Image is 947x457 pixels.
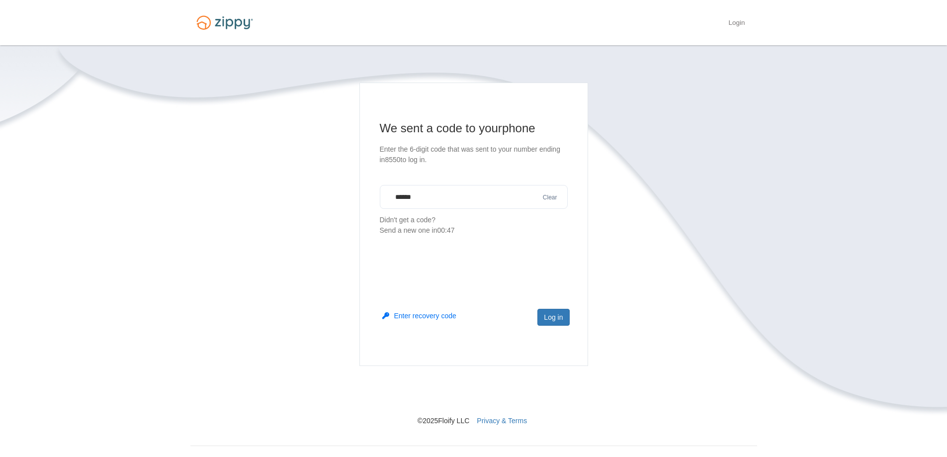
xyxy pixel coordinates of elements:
[728,19,745,29] a: Login
[190,366,757,426] nav: © 2025 Floify LLC
[190,11,259,34] img: Logo
[380,225,568,236] div: Send a new one in 00:47
[380,215,568,236] p: Didn't get a code?
[477,417,527,425] a: Privacy & Terms
[540,193,560,202] button: Clear
[380,144,568,165] p: Enter the 6-digit code that was sent to your number ending in 8550 to log in.
[382,311,456,321] button: Enter recovery code
[380,120,568,136] h1: We sent a code to your phone
[537,309,569,326] button: Log in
